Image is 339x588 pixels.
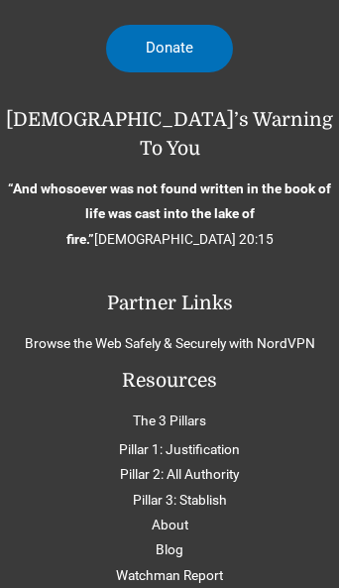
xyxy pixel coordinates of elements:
[133,492,227,508] a: Pillar 3: Stablish
[152,517,188,532] a: About
[120,466,239,482] a: Pillar 2: All Authority
[116,567,223,583] a: Watchman Report
[156,541,183,557] a: Blog
[133,412,206,428] a: The 3 Pillars
[119,441,240,457] a: Pillar 1: Justification
[106,25,233,72] a: Donate
[8,180,331,247] strong: “And whosoever was not found written in the book of life was cast into the lake of fire.”
[25,335,315,351] a: Browse the Web Safely & Securely with NordVPN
